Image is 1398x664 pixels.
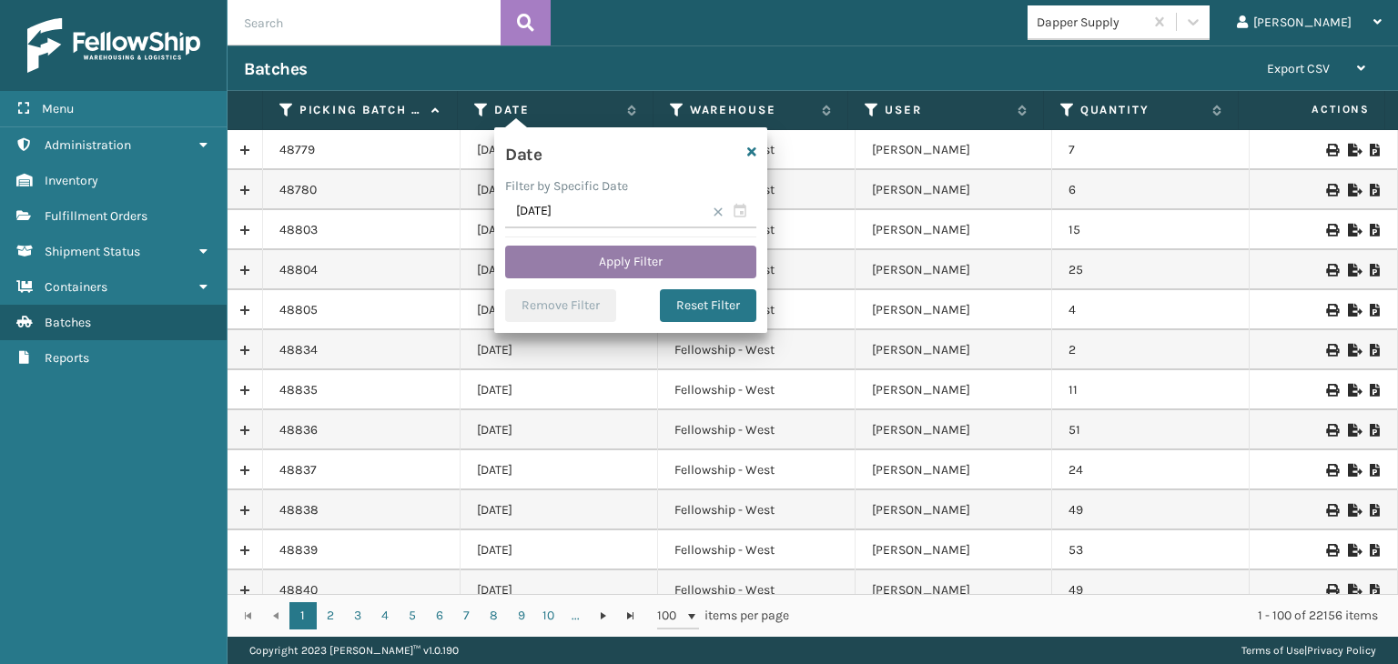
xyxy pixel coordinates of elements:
i: Print Picklist Labels [1326,144,1337,156]
a: Privacy Policy [1307,644,1376,657]
div: | [1241,637,1376,664]
td: [DATE] [461,490,658,530]
i: Print Picklist [1370,184,1381,196]
i: Export to .xls [1348,384,1359,397]
i: Print Picklist [1370,264,1381,277]
td: [DATE] [461,330,658,370]
td: 48835 [263,370,461,410]
i: Print Picklist Labels [1326,544,1337,557]
td: Fellowship - West [658,450,856,490]
td: [PERSON_NAME] [856,490,1053,530]
button: Remove Filter [505,289,616,322]
a: 9 [508,602,535,629]
i: Export to .xls [1348,544,1359,557]
i: Print Picklist [1370,344,1381,357]
td: 48840 [263,570,461,610]
a: 8 [481,602,508,629]
button: Apply Filter [505,246,756,278]
span: Containers [45,279,107,295]
input: MM/DD/YYYY [505,196,756,228]
td: 48804 [263,250,461,290]
i: Print Picklist Labels [1326,264,1337,277]
label: Quantity [1080,102,1204,118]
i: Print Picklist Labels [1326,464,1337,477]
span: Menu [42,101,74,116]
i: Export to .xls [1348,264,1359,277]
td: [PERSON_NAME] [856,530,1053,570]
i: Export to .xls [1348,424,1359,437]
a: 3 [344,602,371,629]
i: Print Picklist Labels [1326,224,1337,236]
span: Administration [45,137,131,153]
i: Print Picklist [1370,504,1381,517]
span: Shipment Status [45,244,140,259]
td: 15 [1052,210,1250,250]
td: 24 [1052,450,1250,490]
span: Reports [45,350,89,366]
td: 48837 [263,450,461,490]
label: Date [494,102,618,118]
td: Fellowship - West [658,330,856,370]
td: Fellowship - West [658,410,856,450]
i: Export to .xls [1348,184,1359,196]
a: 1 [289,602,317,629]
i: Export to .xls [1348,504,1359,517]
i: Print Picklist [1370,424,1381,437]
span: Go to the next page [596,609,611,623]
td: 51 [1052,410,1250,450]
div: Dapper Supply [1037,13,1145,32]
td: 48836 [263,410,461,450]
td: [DATE] [461,370,658,410]
td: 48780 [263,170,461,210]
i: Print Picklist Labels [1326,584,1337,597]
i: Print Picklist [1370,144,1381,156]
i: Export to .xls [1348,344,1359,357]
span: Go to the last page [623,609,638,623]
i: Print Picklist Labels [1326,504,1337,517]
button: Reset Filter [660,289,756,322]
a: 6 [426,602,453,629]
td: 6 [1052,170,1250,210]
td: 48839 [263,530,461,570]
a: Terms of Use [1241,644,1304,657]
td: [PERSON_NAME] [856,570,1053,610]
i: Print Picklist Labels [1326,344,1337,357]
span: items per page [657,602,790,629]
td: 48838 [263,490,461,530]
td: [PERSON_NAME] [856,450,1053,490]
td: 49 [1052,570,1250,610]
a: 2 [317,602,344,629]
i: Export to .xls [1348,464,1359,477]
div: 1 - 100 of 22156 items [815,607,1378,625]
a: Go to the last page [617,602,644,629]
i: Export to .xls [1348,584,1359,597]
h4: Date [505,138,542,166]
i: Export to .xls [1348,304,1359,317]
td: [DATE] [461,290,658,330]
span: Actions [1244,95,1381,125]
h3: Batches [244,58,308,80]
a: ... [562,602,590,629]
i: Print Picklist Labels [1326,424,1337,437]
span: Batches [45,315,91,330]
td: 2 [1052,330,1250,370]
td: [DATE] [461,570,658,610]
td: [PERSON_NAME] [856,250,1053,290]
td: [DATE] [461,250,658,290]
span: 100 [657,607,684,625]
label: Picking batch ID [299,102,423,118]
a: 10 [535,602,562,629]
i: Print Picklist [1370,464,1381,477]
label: Filter by Specific Date [505,178,628,194]
td: [PERSON_NAME] [856,210,1053,250]
td: [PERSON_NAME] [856,290,1053,330]
span: Inventory [45,173,98,188]
td: [DATE] [461,410,658,450]
span: Fulfillment Orders [45,208,147,224]
img: logo [27,18,200,73]
td: 49 [1052,490,1250,530]
i: Export to .xls [1348,144,1359,156]
a: 7 [453,602,481,629]
i: Print Picklist [1370,584,1381,597]
td: [DATE] [461,170,658,210]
